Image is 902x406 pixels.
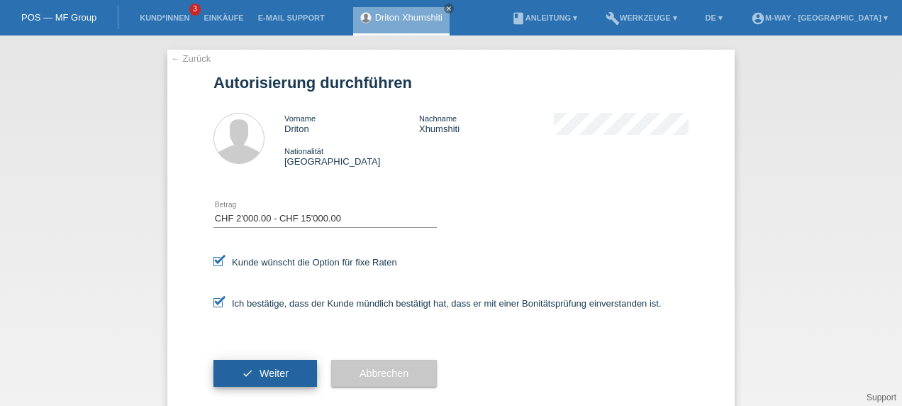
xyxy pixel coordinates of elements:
[511,11,525,26] i: book
[360,368,408,379] span: Abbrechen
[251,13,332,22] a: E-Mail Support
[445,5,452,12] i: close
[213,298,662,309] label: Ich bestätige, dass der Kunde mündlich bestätigt hat, dass er mit einer Bonitätsprüfung einversta...
[284,146,419,167] div: [GEOGRAPHIC_DATA]
[213,74,689,92] h1: Autorisierung durchführen
[375,12,442,23] a: Driton Xhumshiti
[698,13,730,22] a: DE ▾
[21,12,96,23] a: POS — MF Group
[419,113,554,134] div: Xhumshiti
[867,393,896,402] a: Support
[260,368,289,379] span: Weiter
[444,4,454,13] a: close
[242,368,253,379] i: check
[284,147,323,155] span: Nationalität
[419,114,457,123] span: Nachname
[284,113,419,134] div: Driton
[213,360,317,387] button: check Weiter
[171,53,211,64] a: ← Zurück
[744,13,895,22] a: account_circlem-way - [GEOGRAPHIC_DATA] ▾
[598,13,684,22] a: buildWerkzeuge ▾
[504,13,584,22] a: bookAnleitung ▾
[133,13,196,22] a: Kund*innen
[213,257,397,268] label: Kunde wünscht die Option für fixe Raten
[189,4,201,16] span: 3
[331,360,437,387] button: Abbrechen
[284,114,316,123] span: Vorname
[751,11,765,26] i: account_circle
[196,13,250,22] a: Einkäufe
[606,11,620,26] i: build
